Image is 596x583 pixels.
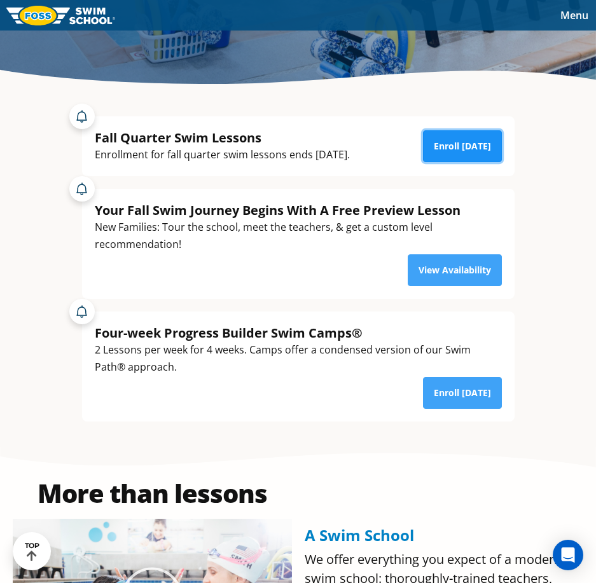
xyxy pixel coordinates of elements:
[560,8,588,22] span: Menu
[95,324,502,341] div: Four-week Progress Builder Swim Camps®
[553,540,583,570] div: Open Intercom Messenger
[95,146,350,163] div: Enrollment for fall quarter swim lessons ends [DATE].
[25,542,39,561] div: TOP
[95,202,502,219] div: Your Fall Swim Journey Begins With A Free Preview Lesson
[408,254,502,286] a: View Availability
[305,525,414,545] span: A Swim School
[423,377,502,409] a: Enroll [DATE]
[553,6,596,25] button: Toggle navigation
[95,341,502,376] div: 2 Lessons per week for 4 weeks. Camps offer a condensed version of our Swim Path® approach.
[95,219,502,253] div: New Families: Tour the school, meet the teachers, & get a custom level recommendation!
[423,130,502,162] a: Enroll [DATE]
[6,6,115,25] img: FOSS Swim School Logo
[13,481,292,506] h2: More than lessons
[95,129,350,146] div: Fall Quarter Swim Lessons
